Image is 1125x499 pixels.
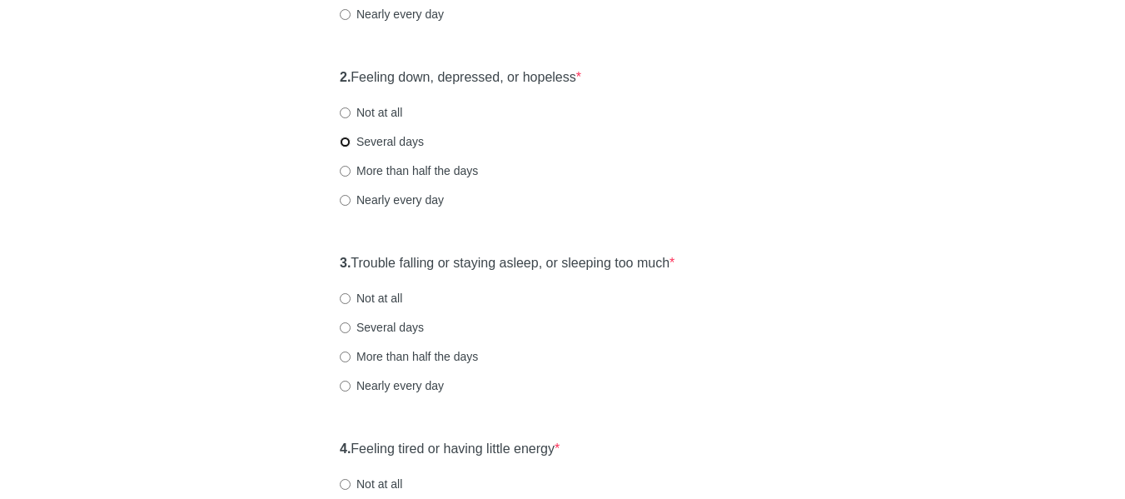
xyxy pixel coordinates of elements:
[340,348,478,365] label: More than half the days
[340,440,560,459] label: Feeling tired or having little energy
[340,133,424,150] label: Several days
[340,104,402,121] label: Not at all
[340,476,402,492] label: Not at all
[340,70,351,84] strong: 2.
[340,256,351,270] strong: 3.
[340,68,581,87] label: Feeling down, depressed, or hopeless
[340,381,351,392] input: Nearly every day
[340,6,444,22] label: Nearly every day
[340,137,351,147] input: Several days
[340,195,351,206] input: Nearly every day
[340,162,478,179] label: More than half the days
[340,479,351,490] input: Not at all
[340,352,351,362] input: More than half the days
[340,290,402,307] label: Not at all
[340,293,351,304] input: Not at all
[340,192,444,208] label: Nearly every day
[340,254,675,273] label: Trouble falling or staying asleep, or sleeping too much
[340,166,351,177] input: More than half the days
[340,107,351,118] input: Not at all
[340,9,351,20] input: Nearly every day
[340,377,444,394] label: Nearly every day
[340,322,351,333] input: Several days
[340,319,424,336] label: Several days
[340,442,351,456] strong: 4.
